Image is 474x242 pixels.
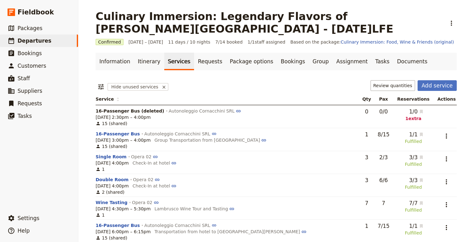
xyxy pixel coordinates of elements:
a: Opera 02 [133,177,160,182]
button: Wine Tasting [96,199,128,206]
span: 1/1Fulfilled [403,131,424,145]
span: 1 [365,223,368,229]
span: 0 / 0 [379,108,388,115]
button: Check-In at hotel [133,183,176,189]
span: 1 / 0 [403,108,418,115]
a: Tasks [371,53,393,70]
span: Requests [18,100,42,107]
button: Actions [441,154,452,164]
button: Single Room [96,154,127,160]
th: Qty [359,93,374,105]
span: [DATE] 2:30pm – 4:00pm [96,114,151,120]
a: Culinary Immersion: Food, Wine & Friends (original) [341,39,454,45]
span: [DATE] 4:30pm – 5:30pm [96,206,151,212]
a: Itinerary [134,53,164,70]
span: 1 [96,212,105,218]
h1: Culinary Immersion: Legendary Flavors of [PERSON_NAME][GEOGRAPHIC_DATA] - [DATE]LFE [96,10,442,35]
span: 11 days / 10 nights [168,39,210,45]
span: 16-Passenger Bus (deleted) [96,108,164,114]
span: 6 / 6 [379,177,388,183]
button: Review quantities [371,80,415,91]
a: Services [164,53,194,70]
span: 7 [382,200,385,206]
span: Packages [18,25,42,31]
button: Transportation from hotel to [GEOGRAPHIC_DATA][PERSON_NAME] [155,229,307,235]
span: 15 (shared) [96,235,127,241]
a: Opera 02 [131,154,158,159]
span: Fulfilled [403,138,424,145]
a: Autonoleggio Cornacchini SRL [169,108,241,113]
button: Double Room [96,176,129,183]
span: Bookings [18,50,42,56]
span: Fieldbook [18,8,54,17]
button: 16-Passenger Bus [96,222,140,229]
th: Service [96,93,359,105]
button: Actions [441,199,452,210]
a: Autonoleggio Cornacchini SRL [144,131,217,136]
span: 3/3Fulfilled [403,154,424,167]
span: [DATE] 4:00pm [96,160,129,166]
button: Filter reservations [96,82,106,92]
span: [DATE] 3:00pm – 4:00pm [96,137,151,143]
span: 3 / 3 [403,176,418,184]
a: Information [96,53,134,70]
span: 7 / 15 [377,223,389,229]
span: 7/14 booked [215,39,243,45]
span: [DATE] 4:00pm [96,183,129,189]
span: 3/3Fulfilled [403,176,424,190]
span: 1/01extra [403,108,424,122]
span: 7 [365,200,368,206]
span: Fulfilled [403,207,424,213]
a: Opera 02 [132,200,159,205]
span: Help [18,228,30,234]
span: 1 [96,166,105,172]
span: Service [96,96,119,102]
span: 7 / 7 [403,199,418,207]
span: 15 (shared) [96,143,127,150]
span: Fulfilled [403,161,424,167]
span: 15 (shared) [96,120,127,127]
span: 0 [365,108,368,115]
button: Actions [441,222,452,233]
a: Assignment [333,53,371,70]
button: Lambrusco Wine Tour and Tasting [155,206,235,212]
span: 8 / 15 [377,131,389,138]
span: Confirmed [96,39,124,45]
span: Hide unused services [108,83,160,91]
span: 1 extra [403,115,424,122]
span: Fulfilled [403,230,424,236]
button: Remove [160,83,168,91]
span: Staff [18,75,30,82]
button: Actions [446,18,457,29]
button: Actions [441,131,452,141]
th: Pax [374,93,393,105]
span: 1 / 1 staff assigned [248,39,285,45]
span: Departures [18,38,51,44]
button: Check-In at hotel [133,160,176,166]
a: Package options [226,53,277,70]
span: Suppliers [18,88,42,94]
span: [DATE] 6:00pm – 6:15pm [96,229,151,235]
a: Group [309,53,333,70]
span: Tasks [18,113,32,119]
span: 3 / 3 [403,154,418,161]
span: 2 (shared) [96,189,124,195]
button: Add service [418,80,457,91]
span: 1/1Fulfilled [403,222,424,236]
span: 1 / 1 [403,131,418,138]
a: Documents [393,53,431,70]
span: Customers [18,63,46,69]
button: Group Transportation from [GEOGRAPHIC_DATA] [155,137,267,143]
a: Requests [194,53,226,70]
span: 2 / 3 [379,154,388,160]
span: 3 [365,154,368,160]
span: 1 / 1 [403,222,418,230]
span: Fulfilled [403,184,424,190]
span: 3 [365,177,368,183]
span: 7/7Fulfilled [403,199,424,213]
th: Actions [434,93,457,105]
a: Bookings [277,53,309,70]
a: Autonoleggio Cornacchini SRL [144,223,217,228]
button: 16-Passenger Bus [96,131,140,137]
span: [DATE] – [DATE] [129,39,163,45]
